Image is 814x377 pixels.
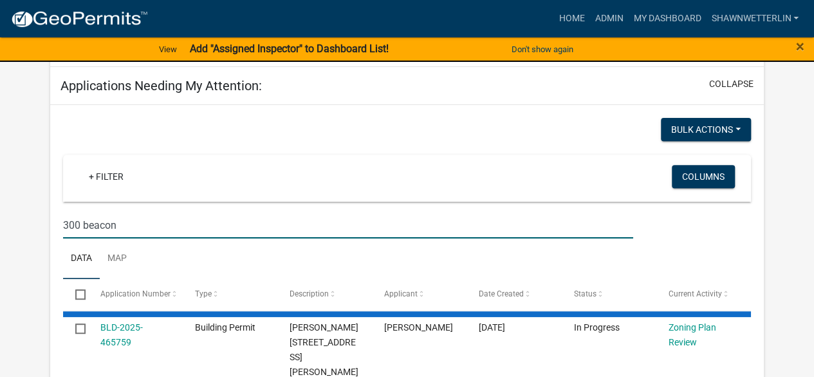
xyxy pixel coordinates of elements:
[672,165,735,188] button: Columns
[706,6,804,31] a: ShawnWetterlin
[100,238,134,280] a: Map
[589,6,628,31] a: Admin
[656,279,750,310] datatable-header-cell: Current Activity
[506,39,578,60] button: Don't show again
[195,322,255,333] span: Building Permit
[277,279,372,310] datatable-header-cell: Description
[384,289,418,298] span: Applicant
[668,322,716,347] a: Zoning Plan Review
[63,212,633,238] input: Search for applications
[661,118,751,141] button: Bulk Actions
[668,289,721,298] span: Current Activity
[60,78,262,93] h5: Applications Needing My Attention:
[467,279,561,310] datatable-header-cell: Date Created
[561,279,656,310] datatable-header-cell: Status
[479,322,505,333] span: 08/18/2025
[796,37,804,55] span: ×
[290,289,329,298] span: Description
[384,322,453,333] span: Robert reyes
[479,289,524,298] span: Date Created
[183,279,277,310] datatable-header-cell: Type
[372,279,467,310] datatable-header-cell: Applicant
[573,322,619,333] span: In Progress
[796,39,804,54] button: Close
[100,289,171,298] span: Application Number
[63,279,88,310] datatable-header-cell: Select
[195,289,212,298] span: Type
[573,289,596,298] span: Status
[79,165,134,188] a: + Filter
[190,43,389,55] strong: Add "Assigned Inspector" to Dashboard List!
[709,77,754,91] button: collapse
[88,279,183,310] datatable-header-cell: Application Number
[154,39,182,60] a: View
[628,6,706,31] a: My Dashboard
[63,238,100,280] a: Data
[100,322,143,347] a: BLD-2025-465759
[553,6,589,31] a: Home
